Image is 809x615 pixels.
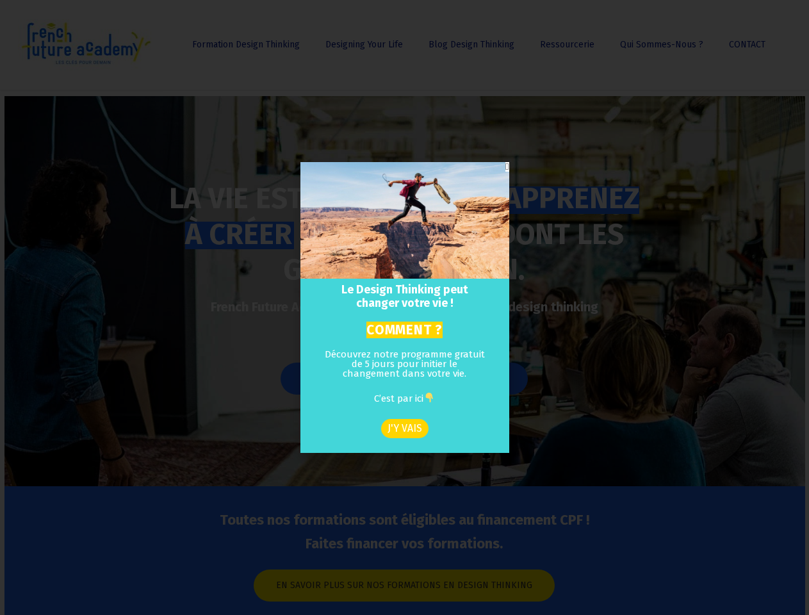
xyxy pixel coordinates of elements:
[366,322,442,338] mark: COMMENT ?
[381,419,429,438] a: J'Y VAIS
[425,393,434,402] img: 👇
[323,393,486,418] p: C’est par ici
[323,350,486,393] p: Découvrez notre programme gratuit de 5 jours pour initier le changement dans votre vie.
[388,423,422,434] span: J'Y VAIS
[505,162,509,172] a: Close
[311,283,498,311] h2: Le Design Thinking peut changer votre vie !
